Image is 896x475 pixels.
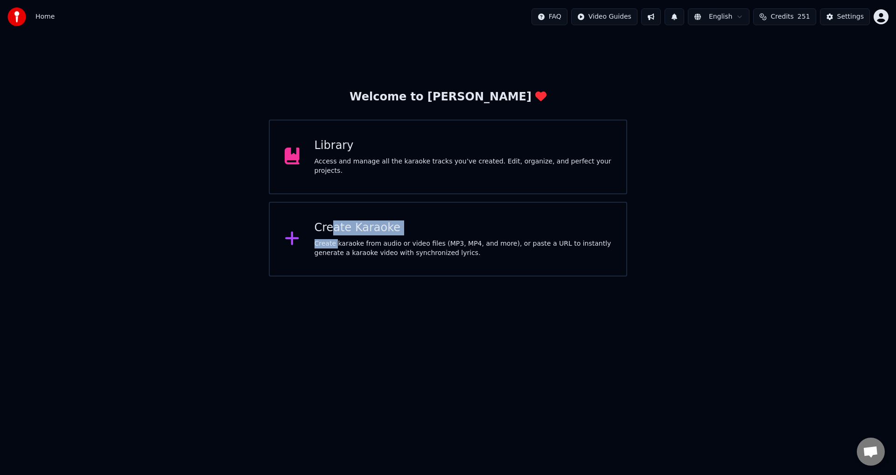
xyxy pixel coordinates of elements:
span: Credits [770,12,793,21]
div: Welcome to [PERSON_NAME] [350,90,546,105]
div: Access and manage all the karaoke tracks you’ve created. Edit, organize, and perfect your projects. [315,157,612,176]
button: FAQ [532,8,567,25]
button: Settings [820,8,870,25]
button: Credits251 [753,8,816,25]
button: Video Guides [571,8,637,25]
nav: breadcrumb [35,12,55,21]
div: Settings [837,12,864,21]
span: 251 [798,12,810,21]
div: Library [315,138,612,153]
div: Create karaoke from audio or video files (MP3, MP4, and more), or paste a URL to instantly genera... [315,239,612,258]
img: youka [7,7,26,26]
div: Create Karaoke [315,220,612,235]
div: Open chat [857,438,885,466]
span: Home [35,12,55,21]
